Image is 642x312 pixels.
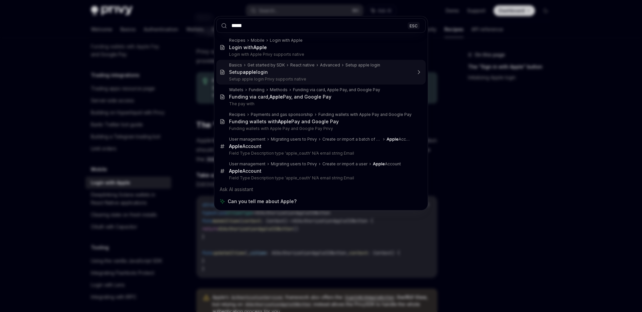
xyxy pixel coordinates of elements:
div: Methods [270,87,288,93]
div: Funding via card, Apple Pay, and Google Pay [293,87,380,93]
div: Funding [249,87,264,93]
b: Apple [270,94,283,100]
p: Login with Apple Privy supports native [229,52,412,57]
div: Get started by SDK [247,62,285,68]
div: Wallets [229,87,243,93]
div: User management [229,137,265,142]
div: Recipes [229,38,245,43]
div: Account [229,143,261,149]
div: Login with Apple [270,38,303,43]
b: Apple [278,119,291,124]
div: Account [373,161,401,167]
div: Migrating users to Privy [271,161,317,167]
b: Apple [229,143,242,149]
div: Basics [229,62,242,68]
div: Create or import a user [322,161,367,167]
p: Funding wallets with Apple Pay and Google Pay Privy [229,126,412,131]
div: React native [290,62,315,68]
b: Apple [387,137,399,142]
p: The pay with [229,101,412,107]
div: Account [229,168,261,174]
div: Setup apple login [345,62,380,68]
b: Apple [373,161,385,166]
div: Account [387,137,412,142]
div: Setup login [229,69,268,75]
p: Field Type Description type 'apple_oauth' N/A email string Email [229,151,412,156]
div: Funding via card, Pay, and Google Pay [229,94,331,100]
div: ESC [408,22,420,29]
span: Can you tell me about Apple? [228,198,297,205]
div: Ask AI assistant [216,183,426,195]
div: Login with [229,44,267,50]
div: Payments and gas sponsorship [251,112,313,117]
div: Funding wallets with Pay and Google Pay [229,119,339,125]
div: Recipes [229,112,245,117]
p: Setup apple login Privy supports native [229,76,412,82]
b: Apple [229,168,242,174]
p: Field Type Description type 'apple_oauth' N/A email string Email [229,175,412,181]
div: Funding wallets with Apple Pay and Google Pay [318,112,412,117]
div: User management [229,161,265,167]
b: apple [243,69,256,75]
div: Mobile [251,38,264,43]
div: Create or import a batch of users [322,137,381,142]
b: Apple [253,44,267,50]
div: Advanced [320,62,340,68]
div: Migrating users to Privy [271,137,317,142]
